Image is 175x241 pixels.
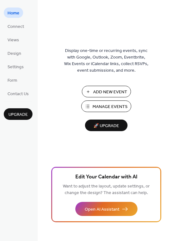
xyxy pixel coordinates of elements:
[75,173,137,182] span: Edit Your Calendar with AI
[85,120,127,131] button: 🚀 Upgrade
[81,100,131,112] button: Manage Events
[7,50,21,57] span: Design
[7,23,24,30] span: Connect
[4,88,32,99] a: Contact Us
[7,64,24,70] span: Settings
[82,86,131,97] button: Add New Event
[89,122,124,130] span: 🚀 Upgrade
[7,77,17,84] span: Form
[7,37,19,44] span: Views
[4,21,28,31] a: Connect
[7,91,29,97] span: Contact Us
[92,104,127,110] span: Manage Events
[4,8,23,18] a: Home
[4,108,32,120] button: Upgrade
[93,89,127,95] span: Add New Event
[4,48,25,58] a: Design
[75,202,137,216] button: Open AI Assistant
[4,61,27,72] a: Settings
[7,10,19,17] span: Home
[8,111,28,118] span: Upgrade
[63,182,150,197] span: Want to adjust the layout, update settings, or change the design? The assistant can help.
[85,206,119,213] span: Open AI Assistant
[4,34,23,45] a: Views
[4,75,21,85] a: Form
[64,48,148,74] span: Display one-time or recurring events, sync with Google, Outlook, Zoom, Eventbrite, Wix Events or ...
